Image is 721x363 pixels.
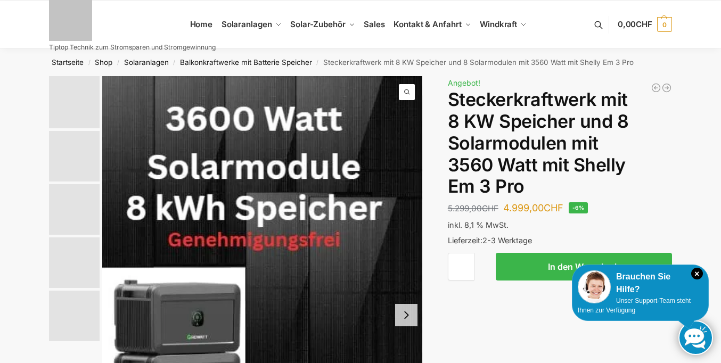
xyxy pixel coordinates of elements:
a: Kontakt & Anfahrt [389,1,476,48]
img: Growatt-NOAH-2000-flexible-erweiterung [49,184,100,235]
img: Customer service [578,270,611,303]
span: 2-3 Werktage [482,236,532,245]
button: In den Warenkorb [496,253,672,280]
nav: Breadcrumb [30,48,691,76]
a: Solaranlagen [124,58,169,67]
span: CHF [482,203,498,213]
a: Sales [359,1,389,48]
span: Windkraft [480,19,517,29]
bdi: 5.299,00 [448,203,498,213]
a: Balkonkraftwerke mit Batterie Speicher [180,58,312,67]
span: inkl. 8,1 % MwSt. [448,220,509,229]
span: 0,00 [618,19,652,29]
a: Solar-Zubehör [286,1,359,48]
a: 0,00CHF 0 [618,9,672,40]
input: Produktmenge [448,253,474,280]
a: 900/600 mit 2,2 kWh Marstek Speicher [651,82,661,93]
a: Shop [95,58,112,67]
bdi: 4.999,00 [503,202,563,213]
span: Kontakt & Anfahrt [394,19,461,29]
span: / [112,59,124,67]
button: Next slide [395,304,417,326]
p: Tiptop Technik zum Stromsparen und Stromgewinnung [49,44,216,51]
span: CHF [544,202,563,213]
a: Startseite [52,58,84,67]
span: / [84,59,95,67]
span: Lieferzeit: [448,236,532,245]
span: -6% [569,202,588,213]
img: growatt-noah2000-lifepo4-batteriemodul-2048wh-speicher-fuer-balkonkraftwerk [49,237,100,288]
span: / [312,59,323,67]
span: Solar-Zubehör [290,19,346,29]
span: Sales [364,19,385,29]
span: Solaranlagen [222,19,272,29]
div: Brauchen Sie Hilfe? [578,270,703,296]
img: Noah_Growatt_2000 [49,291,100,341]
a: Steckerkraftwerk mit 8 KW Speicher und 8 Solarmodulen mit 3600 Watt [661,82,672,93]
img: 8kw-3600-watt-Collage.jpg [49,76,100,128]
h1: Steckerkraftwerk mit 8 KW Speicher und 8 Solarmodulen mit 3560 Watt mit Shelly Em 3 Pro [448,89,672,197]
i: Schließen [691,268,703,279]
span: / [169,59,180,67]
span: Angebot! [448,78,480,87]
img: solakon-balkonkraftwerk-890-800w-2-x-445wp-module-growatt-neo-800m-x-growatt-noah-2000-schuko-kab... [49,131,100,181]
span: CHF [636,19,652,29]
span: Unser Support-Team steht Ihnen zur Verfügung [578,297,691,314]
span: 0 [657,17,672,32]
a: Solaranlagen [217,1,285,48]
a: Windkraft [476,1,531,48]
